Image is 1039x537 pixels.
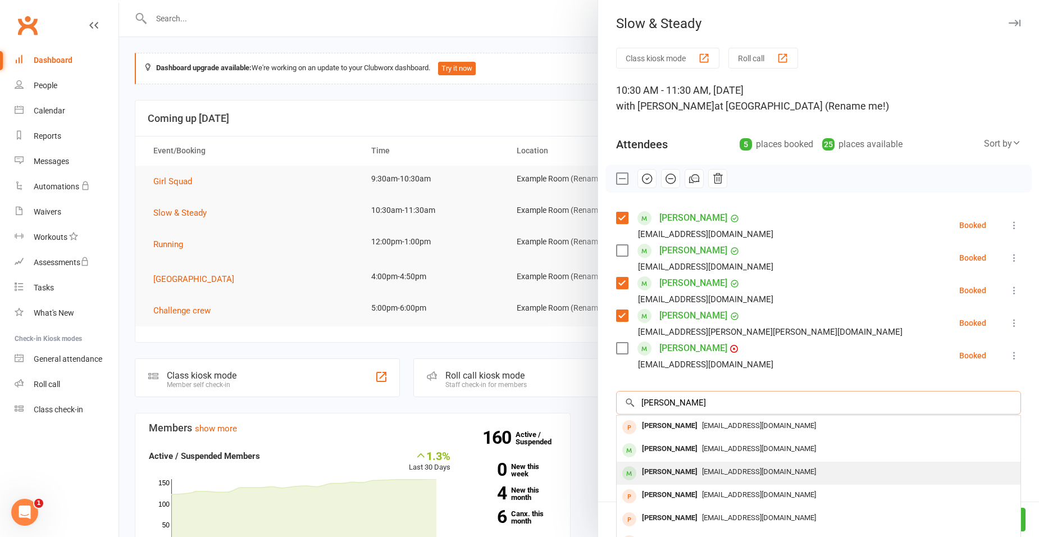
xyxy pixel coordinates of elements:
span: [EMAIL_ADDRESS][DOMAIN_NAME] [702,513,816,522]
div: 10:30 AM - 11:30 AM, [DATE] [616,83,1021,114]
span: [EMAIL_ADDRESS][DOMAIN_NAME] [702,490,816,499]
div: Waivers [34,207,61,216]
div: prospect [622,420,636,434]
a: [PERSON_NAME] [659,242,727,260]
div: [EMAIL_ADDRESS][DOMAIN_NAME] [638,292,773,307]
div: [PERSON_NAME] [637,441,702,457]
div: [EMAIL_ADDRESS][PERSON_NAME][PERSON_NAME][DOMAIN_NAME] [638,325,903,339]
div: [EMAIL_ADDRESS][DOMAIN_NAME] [638,260,773,274]
div: places available [822,136,903,152]
div: 5 [740,138,752,151]
div: Sort by [984,136,1021,151]
div: Messages [34,157,69,166]
div: General attendance [34,354,102,363]
span: with [PERSON_NAME] [616,100,714,112]
span: at [GEOGRAPHIC_DATA] (Rename me!) [714,100,889,112]
input: Search to add attendees [616,391,1021,415]
span: [EMAIL_ADDRESS][DOMAIN_NAME] [702,467,816,476]
div: [PERSON_NAME] [637,418,702,434]
div: Roll call [34,380,60,389]
div: places booked [740,136,813,152]
button: Roll call [728,48,798,69]
a: Reports [15,124,119,149]
div: Automations [34,182,79,191]
a: Class kiosk mode [15,397,119,422]
span: [EMAIL_ADDRESS][DOMAIN_NAME] [702,421,816,430]
span: 1 [34,499,43,508]
div: Reports [34,131,61,140]
div: Class check-in [34,405,83,414]
a: Tasks [15,275,119,301]
div: prospect [622,489,636,503]
a: Roll call [15,372,119,397]
a: General attendance kiosk mode [15,347,119,372]
div: Tasks [34,283,54,292]
div: People [34,81,57,90]
a: Messages [15,149,119,174]
a: [PERSON_NAME] [659,339,727,357]
div: Attendees [616,136,668,152]
a: [PERSON_NAME] [659,209,727,227]
div: [PERSON_NAME] [637,510,702,526]
a: Waivers [15,199,119,225]
div: member [622,466,636,480]
div: [PERSON_NAME] [637,464,702,480]
div: Booked [959,319,986,327]
div: Assessments [34,258,89,267]
a: Workouts [15,225,119,250]
div: What's New [34,308,74,317]
div: [EMAIL_ADDRESS][DOMAIN_NAME] [638,227,773,242]
a: Automations [15,174,119,199]
div: Dashboard [34,56,72,65]
a: Calendar [15,98,119,124]
div: Booked [959,352,986,359]
a: People [15,73,119,98]
div: 25 [822,138,835,151]
a: [PERSON_NAME] [659,274,727,292]
button: Class kiosk mode [616,48,719,69]
iframe: Intercom live chat [11,499,38,526]
div: Workouts [34,233,67,242]
div: prospect [622,512,636,526]
div: Calendar [34,106,65,115]
a: Dashboard [15,48,119,73]
div: Booked [959,254,986,262]
div: member [622,443,636,457]
a: What's New [15,301,119,326]
div: [EMAIL_ADDRESS][DOMAIN_NAME] [638,357,773,372]
div: Booked [959,286,986,294]
div: Slow & Steady [598,16,1039,31]
div: [PERSON_NAME] [637,487,702,503]
a: Assessments [15,250,119,275]
div: Booked [959,221,986,229]
a: [PERSON_NAME] [659,307,727,325]
a: Clubworx [13,11,42,39]
span: [EMAIL_ADDRESS][DOMAIN_NAME] [702,444,816,453]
